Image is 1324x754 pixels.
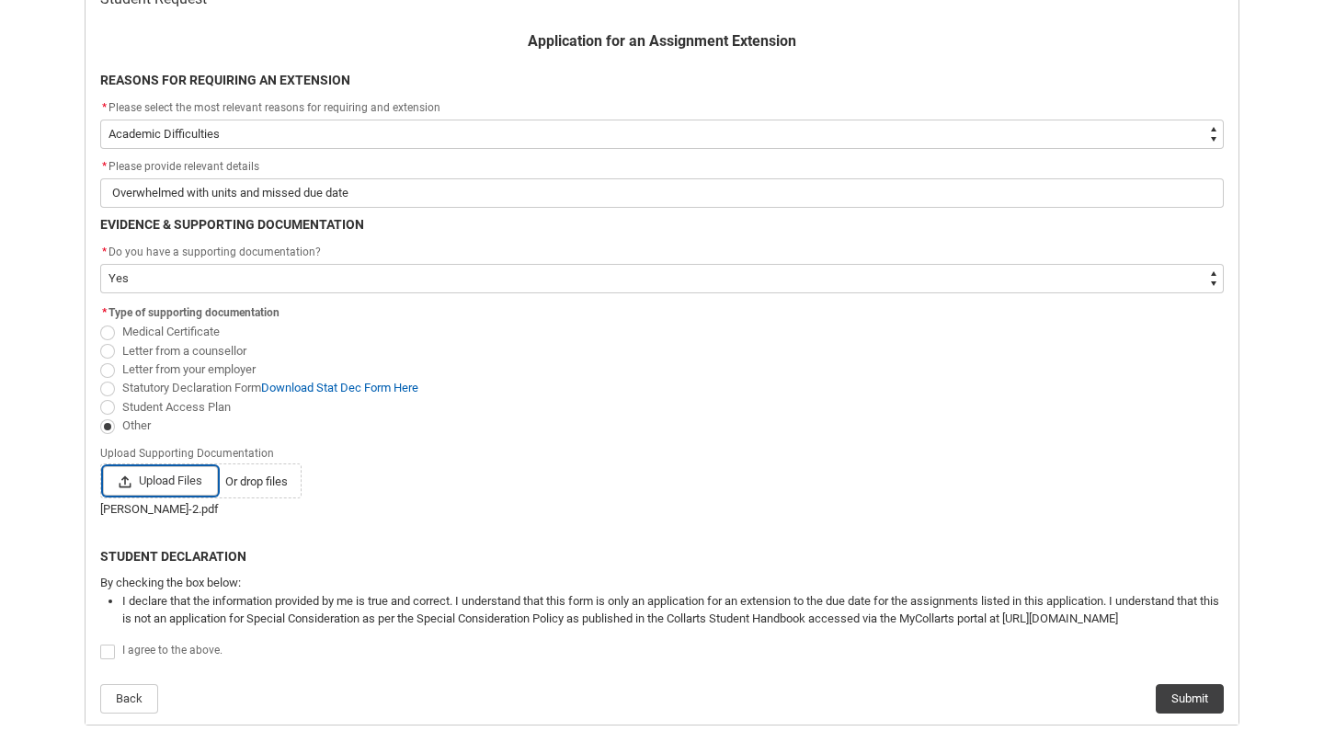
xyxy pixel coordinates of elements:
[100,73,350,87] b: REASONS FOR REQUIRING AN EXTENSION
[102,101,107,114] abbr: required
[122,344,246,358] span: Letter from a counsellor
[122,418,151,432] span: Other
[122,362,256,376] span: Letter from your employer
[102,160,107,173] abbr: required
[103,466,218,496] span: Upload Files
[100,549,246,564] b: STUDENT DECLARATION
[225,473,288,491] span: Or drop files
[100,217,364,232] b: EVIDENCE & SUPPORTING DOCUMENTATION
[108,306,280,319] span: Type of supporting documentation
[108,246,321,258] span: Do you have a supporting documentation?
[122,381,418,394] span: Statutory Declaration Form
[261,381,418,394] a: Download Stat Dec Form Here
[108,101,440,114] span: Please select the most relevant reasons for requiring and extension
[100,160,259,173] span: Please provide relevant details
[1156,684,1224,714] button: Submit
[122,592,1224,628] li: I declare that the information provided by me is true and correct. I understand that this form is...
[122,644,223,657] span: I agree to the above.
[528,32,796,50] b: Application for an Assignment Extension
[102,306,107,319] abbr: required
[102,246,107,258] abbr: required
[100,500,1224,519] div: [PERSON_NAME]-2.pdf
[122,400,231,414] span: Student Access Plan
[122,325,220,338] span: Medical Certificate
[100,684,158,714] button: Back
[100,441,281,462] span: Upload Supporting Documentation
[100,574,1224,592] p: By checking the box below:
